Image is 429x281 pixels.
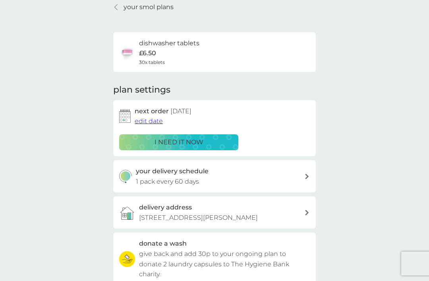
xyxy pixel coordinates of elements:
p: your smol plans [124,2,174,12]
h2: plan settings [113,84,170,96]
p: [STREET_ADDRESS][PERSON_NAME] [139,213,258,223]
a: delivery address[STREET_ADDRESS][PERSON_NAME] [113,196,316,229]
h3: your delivery schedule [136,166,209,176]
button: your delivery schedule1 pack every 60 days [113,160,316,192]
span: [DATE] [170,107,191,115]
h3: donate a wash [139,238,187,249]
h2: next order [135,106,191,116]
a: your smol plans [113,2,174,12]
p: £6.50 [139,48,156,58]
span: edit date [135,117,163,125]
button: i need it now [119,134,238,150]
h3: delivery address [139,202,192,213]
p: give back and add 30p to your ongoing plan to donate 2 laundry capsules to The Hygiene Bank charity. [139,249,310,279]
span: 30x tablets [139,58,165,66]
button: edit date [135,116,163,126]
p: i need it now [155,137,203,147]
p: 1 pack every 60 days [136,176,199,187]
img: dishwasher tablets [119,44,135,60]
h6: dishwasher tablets [139,38,199,48]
